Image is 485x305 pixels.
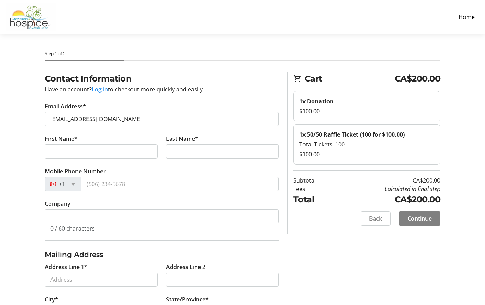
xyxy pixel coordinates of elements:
label: City* [45,295,58,304]
td: Total [293,193,336,206]
label: State/Province* [166,295,209,304]
input: Address [45,273,158,287]
span: Cart [305,72,395,85]
span: Continue [407,214,432,223]
td: Fees [293,185,336,193]
div: $100.00 [299,150,435,159]
input: (506) 234-5678 [81,177,279,191]
button: Log in [92,85,108,94]
strong: 1x Donation [299,97,334,105]
label: First Name* [45,134,78,143]
img: Grey Bruce Hospice's Logo [6,3,56,31]
td: Calculated in final step [336,185,440,193]
label: Company [45,199,70,208]
div: Have an account? to checkout more quickly and easily. [45,85,279,94]
label: Address Line 1* [45,263,87,271]
h3: Mailing Address [45,249,279,260]
label: Email Address* [45,102,86,110]
div: $100.00 [299,107,435,115]
td: CA$200.00 [336,193,440,206]
tr-character-limit: 0 / 60 characters [50,225,95,232]
span: Back [369,214,382,223]
div: Total Tickets: 100 [299,140,435,149]
button: Continue [399,211,440,226]
td: Subtotal [293,176,336,185]
button: Back [361,211,391,226]
h2: Contact Information [45,72,279,85]
label: Last Name* [166,134,198,143]
td: CA$200.00 [336,176,440,185]
strong: 1x 50/50 Raffle Ticket (100 for $100.00) [299,131,405,138]
label: Address Line 2 [166,263,205,271]
label: Mobile Phone Number [45,167,106,175]
a: Home [454,10,479,24]
span: CA$200.00 [395,72,441,85]
div: Step 1 of 5 [45,50,441,57]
